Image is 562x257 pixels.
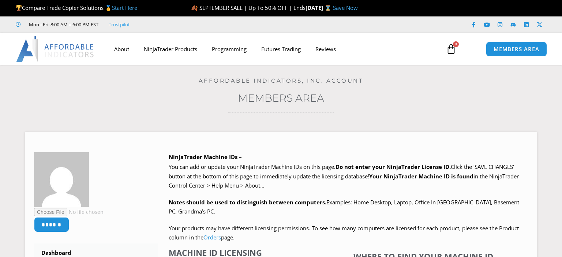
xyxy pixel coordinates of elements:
a: Reviews [308,41,343,57]
span: Click the ‘SAVE CHANGES’ button at the bottom of this page to immediately update the licensing da... [169,163,519,189]
span: 0 [453,41,459,47]
span: Compare Trade Copier Solutions 🥇 [16,4,137,11]
a: Futures Trading [254,41,308,57]
a: About [107,41,136,57]
span: MEMBERS AREA [494,46,539,52]
strong: [DATE] ⌛ [306,4,333,11]
img: 🏆 [16,5,22,11]
a: Orders [203,234,221,241]
a: MEMBERS AREA [486,42,547,57]
a: Members Area [238,92,324,104]
b: NinjaTrader Machine IDs – [169,153,242,160]
nav: Menu [107,41,439,57]
a: 0 [435,38,467,60]
img: 3e961ded3c57598c38b75bad42f30339efeb9c3e633a926747af0a11817a7dee [34,152,89,207]
span: Examples: Home Desktop, Laptop, Office In [GEOGRAPHIC_DATA], Basement PC, Grandma’s PC. [169,199,519,215]
span: 🍂 SEPTEMBER SALE | Up To 50% OFF | Ends [191,4,306,11]
img: LogoAI | Affordable Indicators – NinjaTrader [16,36,95,62]
b: Do not enter your NinjaTrader License ID. [336,163,451,170]
a: Trustpilot [109,20,130,29]
a: Programming [205,41,254,57]
strong: Your NinjaTrader Machine ID is found [369,173,473,180]
a: Save Now [333,4,358,11]
a: Affordable Indicators, Inc. Account [199,77,364,84]
span: Mon - Fri: 8:00 AM – 6:00 PM EST [27,20,98,29]
strong: Notes should be used to distinguish between computers. [169,199,326,206]
span: Your products may have different licensing permissions. To see how many computers are licensed fo... [169,224,519,241]
span: You can add or update your NinjaTrader Machine IDs on this page. [169,163,336,170]
a: NinjaTrader Products [136,41,205,57]
a: Start Here [112,4,137,11]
